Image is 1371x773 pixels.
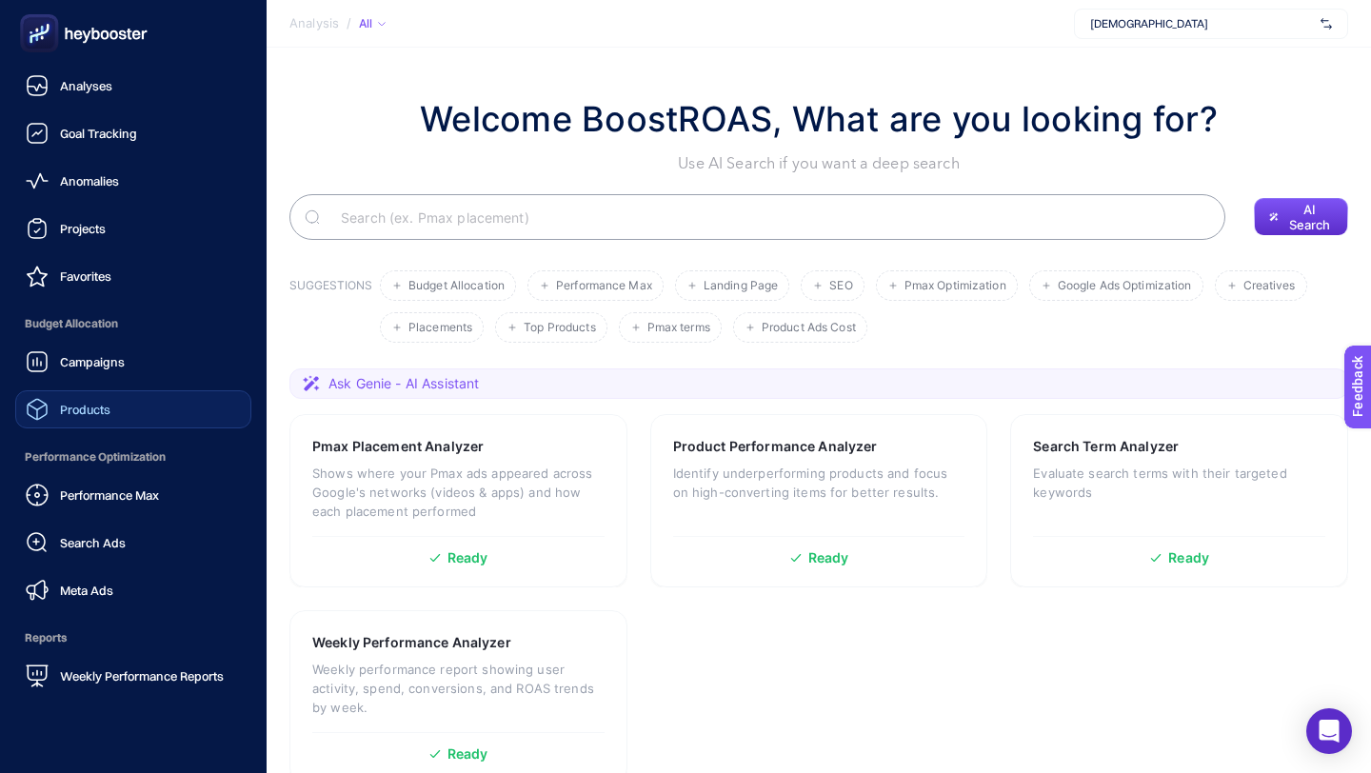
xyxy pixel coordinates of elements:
div: Open Intercom Messenger [1306,708,1352,754]
span: Performance Optimization [15,438,251,476]
a: Performance Max [15,476,251,514]
span: Anomalies [60,173,119,188]
span: Budget Allocation [408,279,505,293]
h3: Pmax Placement Analyzer [312,437,484,456]
span: Search Ads [60,535,126,550]
span: Ready [447,551,488,565]
a: Weekly Performance Reports [15,657,251,695]
h3: Weekly Performance Analyzer [312,633,511,652]
p: Use AI Search if you want a deep search [420,152,1218,175]
p: Evaluate search terms with their targeted keywords [1033,464,1325,502]
a: Products [15,390,251,428]
a: Analyses [15,67,251,105]
h3: Search Term Analyzer [1033,437,1179,456]
span: Favorites [60,268,111,284]
span: Budget Allocation [15,305,251,343]
span: Performance Max [60,487,159,503]
span: Placements [408,321,472,335]
span: Analyses [60,78,112,93]
span: Landing Page [704,279,778,293]
a: Search Ads [15,524,251,562]
span: Campaigns [60,354,125,369]
span: Google Ads Optimization [1058,279,1192,293]
span: Ready [447,747,488,761]
span: Ask Genie - AI Assistant [328,374,479,393]
span: Products [60,402,110,417]
a: Search Term AnalyzerEvaluate search terms with their targeted keywordsReady [1010,414,1348,587]
span: Feedback [11,6,72,21]
span: / [347,15,351,30]
span: Pmax Optimization [904,279,1006,293]
h3: SUGGESTIONS [289,278,372,343]
p: Weekly performance report showing user activity, spend, conversions, and ROAS trends by week. [312,660,605,717]
a: Projects [15,209,251,248]
a: Anomalies [15,162,251,200]
span: Goal Tracking [60,126,137,141]
span: Top Products [524,321,595,335]
h1: Welcome BoostROAS, What are you looking for? [420,93,1218,145]
span: Weekly Performance Reports [60,668,224,684]
span: Performance Max [556,279,652,293]
div: All [359,16,386,31]
span: AI Search [1286,202,1333,232]
input: Search [326,190,1210,244]
h3: Product Performance Analyzer [673,437,878,456]
a: Favorites [15,257,251,295]
button: AI Search [1254,198,1348,236]
span: Ready [1168,551,1209,565]
span: Reports [15,619,251,657]
p: Identify underperforming products and focus on high-converting items for better results. [673,464,965,502]
a: Product Performance AnalyzerIdentify underperforming products and focus on high-converting items ... [650,414,988,587]
a: Goal Tracking [15,114,251,152]
a: Campaigns [15,343,251,381]
span: Pmax terms [647,321,710,335]
span: Creatives [1243,279,1296,293]
span: Meta Ads [60,583,113,598]
span: Ready [808,551,849,565]
span: [DEMOGRAPHIC_DATA] [1090,16,1313,31]
img: svg%3e [1321,14,1332,33]
a: Pmax Placement AnalyzerShows where your Pmax ads appeared across Google's networks (videos & apps... [289,414,627,587]
span: Product Ads Cost [762,321,856,335]
a: Meta Ads [15,571,251,609]
span: Analysis [289,16,339,31]
span: Projects [60,221,106,236]
span: SEO [829,279,852,293]
p: Shows where your Pmax ads appeared across Google's networks (videos & apps) and how each placemen... [312,464,605,521]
